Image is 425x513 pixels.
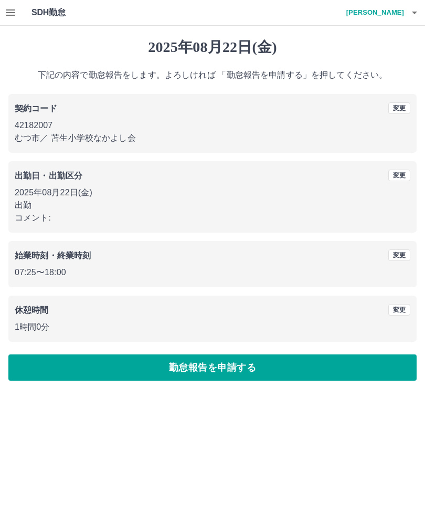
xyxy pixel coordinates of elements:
b: 始業時刻・終業時刻 [15,251,91,260]
button: 変更 [388,170,410,181]
h1: 2025年08月22日(金) [8,38,417,56]
button: 変更 [388,102,410,114]
b: 休憩時間 [15,306,49,315]
button: 変更 [388,304,410,316]
p: 出勤 [15,199,410,212]
p: むつ市 ／ 苫生小学校なかよし会 [15,132,410,144]
b: 出勤日・出勤区分 [15,171,82,180]
p: コメント: [15,212,410,224]
p: 42182007 [15,119,410,132]
p: 07:25 〜 18:00 [15,266,410,279]
p: 1時間0分 [15,321,410,333]
p: 2025年08月22日(金) [15,186,410,199]
b: 契約コード [15,104,57,113]
button: 勤怠報告を申請する [8,354,417,381]
button: 変更 [388,249,410,261]
p: 下記の内容で勤怠報告をします。よろしければ 「勤怠報告を申請する」を押してください。 [8,69,417,81]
